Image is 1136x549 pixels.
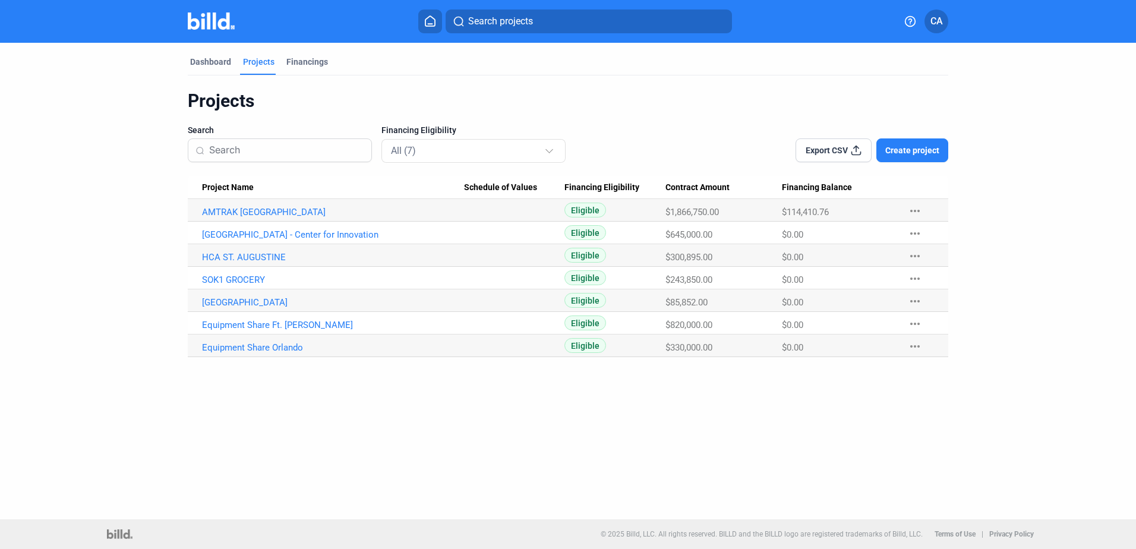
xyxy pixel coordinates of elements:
b: Privacy Policy [989,530,1034,538]
button: Create project [876,138,948,162]
span: $0.00 [782,274,803,285]
span: CA [930,14,943,29]
span: $300,895.00 [665,252,712,263]
span: Financing Balance [782,182,852,193]
span: $820,000.00 [665,320,712,330]
span: $243,850.00 [665,274,712,285]
mat-icon: more_horiz [908,272,922,286]
button: Search projects [446,10,732,33]
img: logo [107,529,132,539]
mat-icon: more_horiz [908,317,922,331]
span: Financing Eligibility [381,124,456,136]
mat-select-trigger: All (7) [391,145,416,156]
span: $0.00 [782,229,803,240]
mat-icon: more_horiz [908,204,922,218]
button: Export CSV [796,138,872,162]
a: [GEOGRAPHIC_DATA] - Center for Innovation [202,229,464,240]
span: Financing Eligibility [564,182,639,193]
div: Projects [188,90,948,112]
mat-icon: more_horiz [908,249,922,263]
span: Eligible [564,225,606,240]
div: Financing Eligibility [564,182,666,193]
p: © 2025 Billd, LLC. All rights reserved. BILLD and the BILLD logo are registered trademarks of Bil... [601,530,923,538]
a: SOK1 GROCERY [202,274,464,285]
span: Eligible [564,315,606,330]
span: Search [188,124,214,136]
a: AMTRAK [GEOGRAPHIC_DATA] [202,207,464,217]
span: Export CSV [806,144,848,156]
button: CA [924,10,948,33]
span: Eligible [564,293,606,308]
a: Equipment Share Ft. [PERSON_NAME] [202,320,464,330]
a: Equipment Share Orlando [202,342,464,353]
div: Contract Amount [665,182,782,193]
span: $85,852.00 [665,297,708,308]
span: Project Name [202,182,254,193]
a: HCA ST. AUGUSTINE [202,252,464,263]
span: $1,866,750.00 [665,207,719,217]
div: Dashboard [190,56,231,68]
span: Contract Amount [665,182,730,193]
span: Eligible [564,270,606,285]
div: Financing Balance [782,182,896,193]
span: Eligible [564,248,606,263]
span: Create project [885,144,939,156]
input: Search [209,138,364,163]
mat-icon: more_horiz [908,294,922,308]
span: $0.00 [782,342,803,353]
span: $645,000.00 [665,229,712,240]
a: [GEOGRAPHIC_DATA] [202,297,464,308]
span: Eligible [564,203,606,217]
span: Search projects [468,14,533,29]
span: Schedule of Values [464,182,537,193]
div: Projects [243,56,274,68]
div: Schedule of Values [464,182,564,193]
img: Billd Company Logo [188,12,235,30]
span: $114,410.76 [782,207,829,217]
b: Terms of Use [935,530,976,538]
span: $0.00 [782,297,803,308]
span: $330,000.00 [665,342,712,353]
mat-icon: more_horiz [908,226,922,241]
div: Financings [286,56,328,68]
div: Project Name [202,182,464,193]
p: | [982,530,983,538]
mat-icon: more_horiz [908,339,922,354]
span: Eligible [564,338,606,353]
span: $0.00 [782,252,803,263]
span: $0.00 [782,320,803,330]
